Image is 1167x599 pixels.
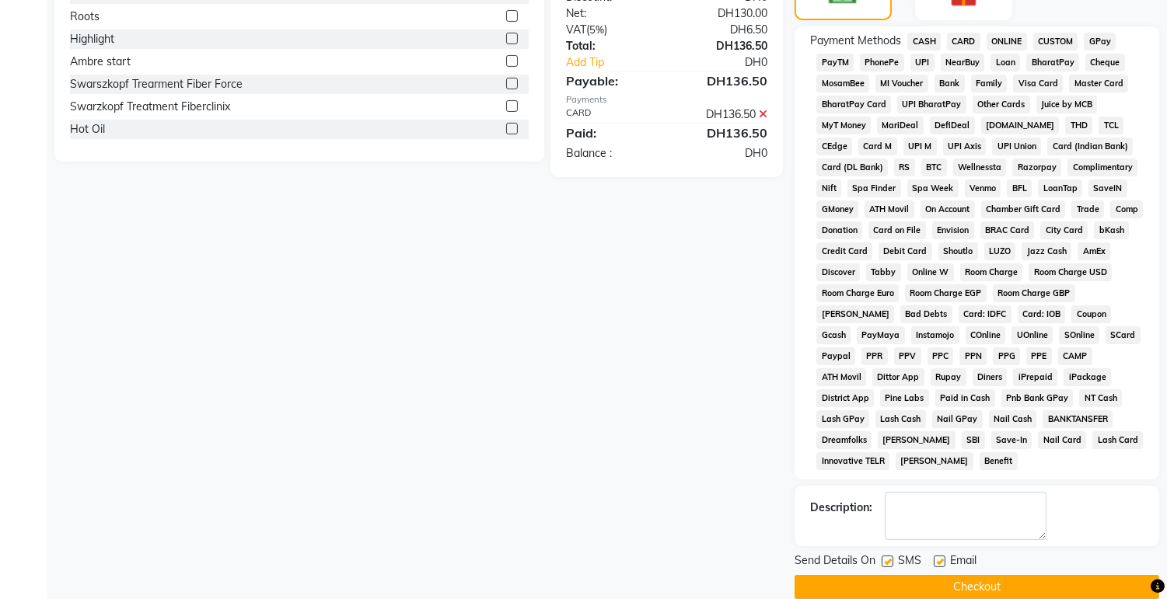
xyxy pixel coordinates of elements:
span: Email [950,552,977,572]
span: LUZO [984,242,1016,260]
span: PPE [1026,347,1052,365]
span: SMS [898,552,921,572]
span: PPG [993,347,1020,365]
span: UPI Axis [943,138,987,155]
span: Pnb Bank GPay [1001,389,1074,407]
span: Family [971,75,1008,92]
span: AmEx [1078,242,1110,260]
span: UPI BharatPay [897,96,966,113]
a: Add Tip [554,54,686,71]
span: Chamber Gift Card [981,200,1066,218]
span: Save-In [991,431,1032,449]
span: Debit Card [879,242,932,260]
span: UPI [910,54,935,71]
span: PPV [894,347,921,365]
span: Other Cards [973,96,1030,113]
span: [DOMAIN_NAME] [981,117,1060,134]
span: [PERSON_NAME] [816,305,894,323]
span: BTC [921,158,947,176]
div: Balance : [554,145,667,162]
div: DH6.50 [667,22,780,38]
span: Tabby [866,263,901,281]
span: Room Charge [960,263,1023,281]
span: Benefit [980,452,1018,470]
div: Roots [70,9,100,25]
span: Online W [907,263,954,281]
div: CARD [554,106,667,123]
span: Room Charge EGP [905,284,987,302]
div: DH136.50 [667,38,780,54]
span: bKash [1094,221,1129,239]
span: Room Charge USD [1029,263,1112,281]
span: CEdge [816,138,852,155]
div: ( ) [554,22,667,38]
span: Card (DL Bank) [816,158,888,176]
span: Nift [816,179,841,197]
span: 5% [589,23,604,36]
span: Rupay [931,368,966,386]
button: Checkout [795,575,1159,599]
span: Diners [973,368,1008,386]
span: Jazz Cash [1022,242,1071,260]
span: Spa Finder [847,179,901,197]
div: Paid: [554,124,667,142]
div: DH136.50 [667,124,780,142]
span: BharatPay Card [816,96,891,113]
span: CARD [947,33,980,50]
div: Highlight [70,31,114,47]
div: Description: [810,500,872,516]
div: Ambre start [70,54,131,70]
span: Visa Card [1013,75,1063,92]
span: LoanTap [1038,179,1082,197]
div: Payable: [554,71,667,90]
span: Credit Card [816,242,872,260]
span: Payment Methods [810,33,901,49]
span: Coupon [1071,305,1111,323]
span: Bank [935,75,965,92]
span: Dreamfolks [816,431,872,449]
span: Gcash [816,326,851,344]
span: Nail GPay [932,410,983,428]
span: Paypal [816,347,855,365]
div: Payments [566,93,767,106]
span: Card: IOB [1018,305,1066,323]
div: Total: [554,38,667,54]
span: Cheque [1085,54,1125,71]
span: PayTM [816,54,854,71]
span: GPay [1084,33,1116,50]
div: DH136.50 [667,106,780,123]
span: UPI Union [992,138,1041,155]
span: PPR [861,347,888,365]
span: BANKTANSFER [1043,410,1113,428]
span: Master Card [1069,75,1128,92]
span: Discover [816,263,860,281]
div: DH136.50 [667,71,780,90]
span: iPackage [1064,368,1111,386]
span: Card M [858,138,897,155]
div: Net: [554,5,667,22]
span: SOnline [1059,326,1099,344]
span: Bad Debts [900,305,952,323]
span: MI Voucher [875,75,928,92]
span: City Card [1040,221,1088,239]
span: Spa Week [907,179,959,197]
span: ATH Movil [816,368,866,386]
div: DH0 [686,54,780,71]
span: Nail Card [1038,431,1086,449]
span: Lash GPay [816,410,869,428]
span: [PERSON_NAME] [878,431,956,449]
span: SaveIN [1088,179,1127,197]
span: BharatPay [1026,54,1079,71]
span: Send Details On [795,552,875,572]
span: Card (Indian Bank) [1047,138,1133,155]
span: NearBuy [941,54,985,71]
span: CAMP [1058,347,1092,365]
span: Envision [932,221,974,239]
span: UPI M [903,138,937,155]
span: PPC [928,347,954,365]
span: Instamojo [911,326,959,344]
span: Pine Labs [880,389,929,407]
span: VAT [566,23,586,37]
span: NT Cash [1079,389,1122,407]
span: Complimentary [1067,158,1137,176]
